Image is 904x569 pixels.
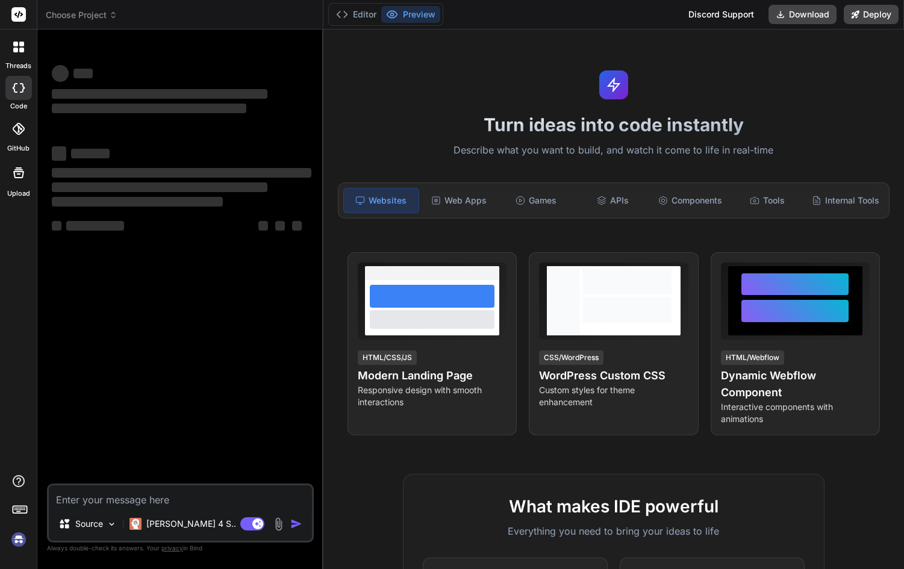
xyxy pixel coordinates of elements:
div: HTML/Webflow [721,350,784,365]
span: ‌ [258,221,268,231]
div: Discord Support [681,5,761,24]
h2: What makes IDE powerful [423,494,805,519]
div: Games [499,188,573,213]
p: Everything you need to bring your ideas to life [423,524,805,538]
label: code [10,101,27,111]
p: Responsive design with smooth interactions [358,384,507,408]
p: Source [75,518,103,530]
img: signin [8,529,29,550]
div: APIs [576,188,650,213]
div: Web Apps [422,188,496,213]
span: ‌ [71,149,110,158]
div: Websites [343,188,419,213]
label: threads [5,61,31,71]
button: Editor [331,6,381,23]
p: Always double-check its answers. Your in Bind [47,543,314,554]
h4: Dynamic Webflow Component [721,367,870,401]
span: privacy [161,544,183,552]
div: HTML/CSS/JS [358,350,417,365]
p: [PERSON_NAME] 4 S.. [146,518,236,530]
span: ‌ [275,221,285,231]
span: ‌ [52,182,267,192]
span: ‌ [66,221,124,231]
p: Custom styles for theme enhancement [539,384,688,408]
span: ‌ [52,221,61,231]
img: icon [290,518,302,530]
div: Tools [730,188,805,213]
p: Describe what you want to build, and watch it come to life in real-time [331,143,897,158]
div: Internal Tools [807,188,884,213]
span: ‌ [52,146,66,161]
div: Components [653,188,728,213]
h4: WordPress Custom CSS [539,367,688,384]
span: ‌ [52,89,267,99]
label: GitHub [7,143,30,154]
img: attachment [272,517,285,531]
div: CSS/WordPress [539,350,603,365]
h4: Modern Landing Page [358,367,507,384]
span: Choose Project [46,9,117,21]
span: ‌ [73,69,93,78]
span: ‌ [292,221,302,231]
span: ‌ [52,197,223,207]
label: Upload [7,188,30,199]
span: ‌ [52,104,246,113]
img: Claude 4 Sonnet [129,518,142,530]
span: ‌ [52,168,311,178]
p: Interactive components with animations [721,401,870,425]
img: Pick Models [107,519,117,529]
button: Deploy [844,5,899,24]
button: Preview [381,6,440,23]
span: ‌ [52,65,69,82]
button: Download [768,5,837,24]
h1: Turn ideas into code instantly [331,114,897,135]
